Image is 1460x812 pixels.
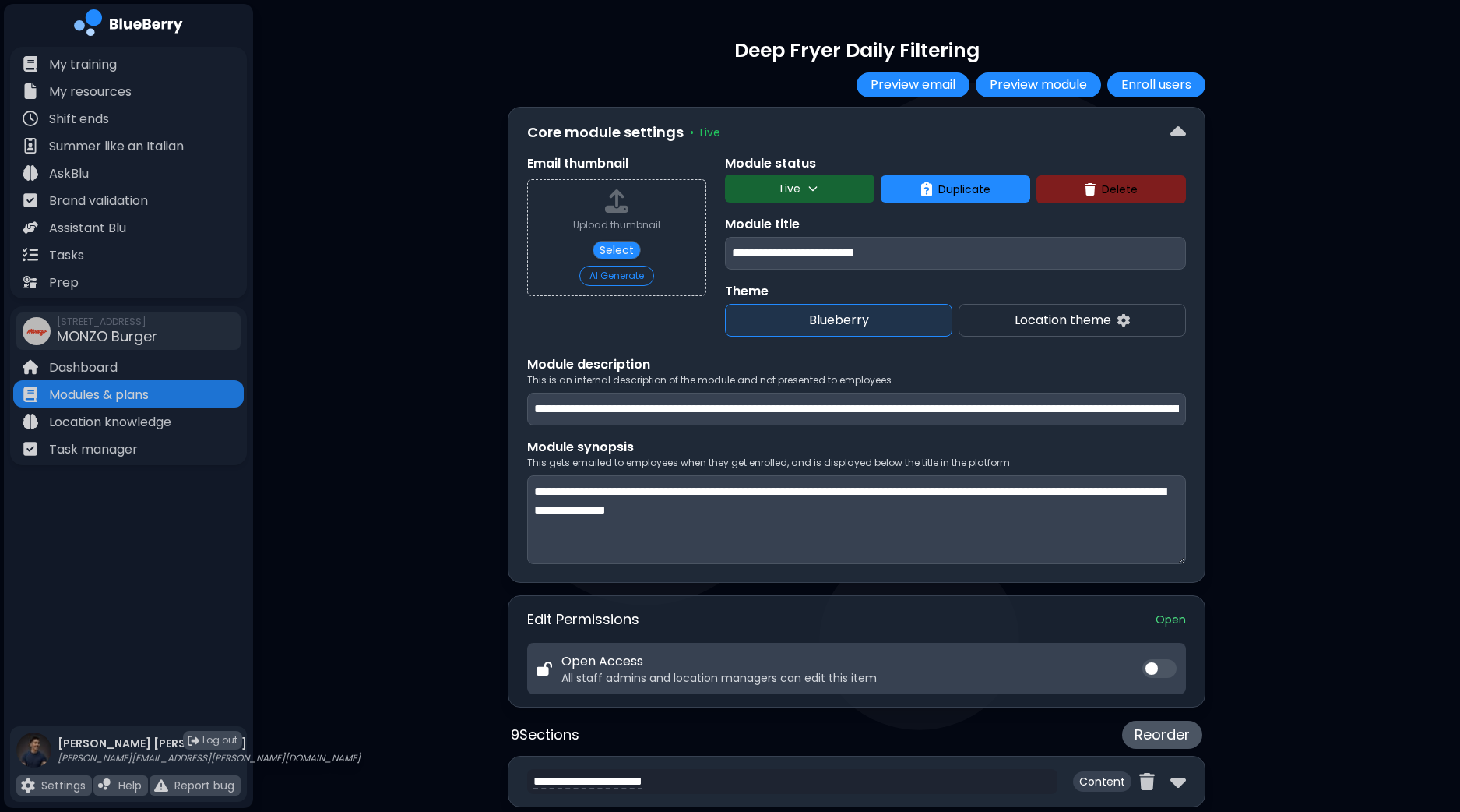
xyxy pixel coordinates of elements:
[23,138,38,154] img: file icon
[154,778,168,793] img: file icon
[1170,769,1186,794] img: down chevron
[938,182,990,196] span: Duplicate
[23,192,38,208] img: file icon
[23,387,38,402] img: file icon
[1122,721,1202,749] button: Reorder
[21,778,35,793] img: file icon
[579,266,654,286] button: AI Generate
[690,125,694,140] span: •
[573,219,660,231] div: Upload thumbnail
[58,752,361,764] p: [PERSON_NAME][EMAIL_ADDRESS][PERSON_NAME][DOMAIN_NAME]
[527,122,684,143] p: Core module settings
[561,652,877,671] p: Open Access
[98,778,112,793] img: file icon
[527,154,706,173] p: Email thumbnail
[118,778,142,793] p: Help
[57,316,157,328] span: [STREET_ADDRESS]
[1085,183,1096,196] img: delete
[49,219,126,238] p: Assistant Blu
[23,317,51,345] img: company thumbnail
[881,175,1030,203] button: Duplicate
[605,189,628,213] img: upload
[49,83,132,101] p: My resources
[49,110,109,129] p: Shift ends
[725,175,874,203] button: Live
[49,413,171,432] p: Location knowledge
[23,165,38,181] img: file icon
[58,736,361,750] p: [PERSON_NAME] [PERSON_NAME]
[49,246,84,265] p: Tasks
[174,778,234,793] p: Report bug
[23,56,38,72] img: file icon
[527,355,1186,374] p: Module description
[23,414,38,429] img: file icon
[16,733,51,783] img: profile photo
[49,274,79,292] p: Prep
[1170,120,1186,145] img: down chevron
[49,358,118,377] p: Dashboard
[1036,175,1186,203] button: Delete
[23,441,38,457] img: file icon
[857,72,969,97] button: Preview email
[527,374,1186,387] p: This is an internal description of the module and not presented to employees
[593,241,641,259] button: Select
[23,274,38,290] img: file icon
[687,125,720,139] div: Live
[23,247,38,263] img: file icon
[537,662,552,676] img: Open
[725,215,1186,234] p: Module title
[732,311,945,330] p: Blueberry
[976,72,1101,97] button: Preview module
[49,386,149,404] p: Modules & plans
[508,37,1205,63] p: Deep Fryer Daily Filtering
[921,182,932,196] img: duplicate
[57,327,157,346] span: MONZO Burger
[1073,771,1131,792] p: Content
[49,55,117,74] p: My training
[725,282,1186,301] p: Theme
[74,9,183,41] img: company logo
[41,778,86,793] p: Settings
[49,440,138,459] p: Task manager
[23,359,38,375] img: file icon
[202,734,237,747] span: Log out
[1102,182,1138,196] span: Delete
[527,609,639,630] h3: Edit Permissions
[1107,72,1205,97] button: Enroll users
[23,83,38,99] img: file icon
[49,192,148,210] p: Brand validation
[23,220,38,235] img: file icon
[1015,311,1111,330] p: Location theme
[780,182,800,196] p: Live
[527,457,1186,469] p: This gets emailed to employees when they get enrolled, and is displayed below the title in the pl...
[561,671,877,685] p: All staff admins and location managers can edit this item
[1139,773,1155,791] img: trash can
[1156,613,1186,627] span: Open
[49,164,89,183] p: AskBlu
[188,735,199,747] img: logout
[527,438,1186,457] p: Module synopsis
[725,154,1186,173] p: Module status
[49,137,184,156] p: Summer like an Italian
[511,724,579,746] p: 9 Section s
[23,111,38,126] img: file icon
[1117,314,1130,327] img: settings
